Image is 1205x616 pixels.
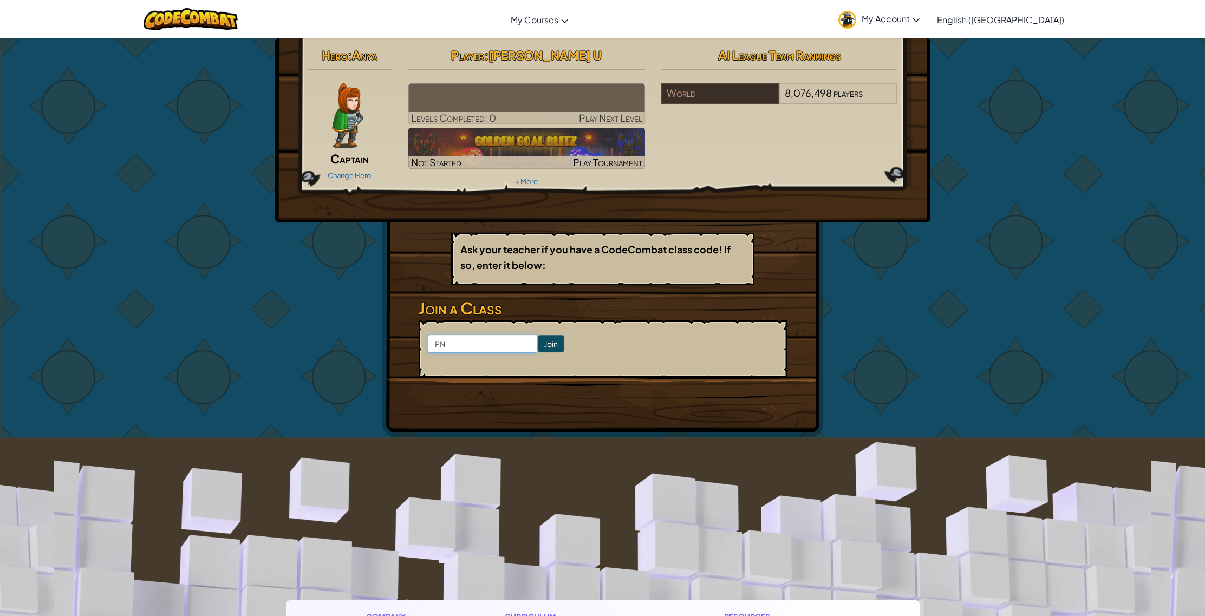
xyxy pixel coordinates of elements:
span: My Courses [511,14,558,25]
a: English ([GEOGRAPHIC_DATA]) [932,5,1070,34]
div: World [661,83,779,104]
span: Play Next Level [579,112,642,124]
b: Ask your teacher if you have a CodeCombat class code! If so, enter it below: [460,243,731,271]
span: players [833,87,863,99]
h3: Join a Class [419,296,787,320]
span: Not Started [411,156,461,168]
span: English ([GEOGRAPHIC_DATA]) [937,14,1064,25]
img: avatar [838,11,856,29]
a: World8,076,498players [661,94,898,106]
span: [PERSON_NAME] U [488,48,602,63]
span: My Account [862,13,920,24]
img: CodeCombat logo [144,8,238,30]
img: Golden Goal [408,128,645,169]
span: : [348,48,352,63]
a: My Account [833,2,925,36]
span: : [484,48,488,63]
span: Anya [352,48,377,63]
span: AI League Team Rankings [718,48,841,63]
img: captain-pose.png [332,83,363,148]
a: Not StartedPlay Tournament [408,128,645,169]
span: Captain [330,151,369,166]
input: Join [538,335,564,352]
a: Play Next Level [408,83,645,124]
span: 8,076,498 [785,87,832,99]
span: Levels Completed: 0 [411,112,496,124]
a: Change Hero [328,171,372,180]
input: <Enter Class Code> [428,335,538,353]
span: Play Tournament [573,156,642,168]
a: + More [515,177,538,186]
span: Player [451,48,484,63]
a: My Courses [505,5,574,34]
span: Hero [322,48,348,63]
